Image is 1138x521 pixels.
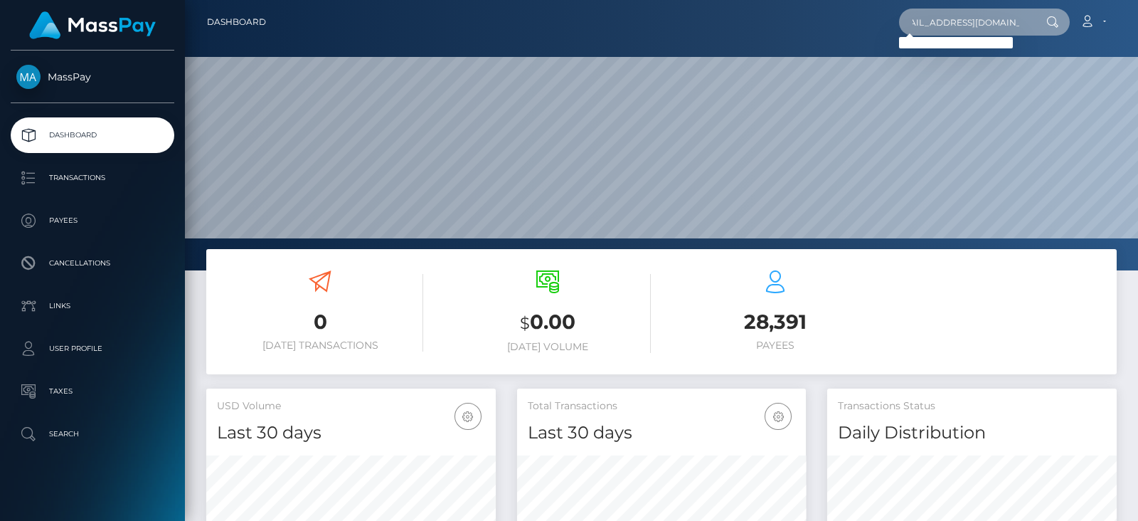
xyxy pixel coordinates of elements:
h4: Last 30 days [217,421,485,446]
p: Cancellations [16,253,169,274]
h6: Payees [672,340,878,352]
h6: [DATE] Transactions [217,340,423,352]
h3: 0.00 [445,308,651,337]
small: $ [520,313,530,333]
a: Taxes [11,374,174,409]
h4: Daily Distribution [838,421,1106,446]
p: User Profile [16,338,169,359]
h6: [DATE] Volume [445,341,651,353]
img: MassPay Logo [29,11,156,39]
p: Payees [16,210,169,231]
h5: USD Volume [217,399,485,414]
a: Dashboard [207,7,266,37]
img: MassPay [16,65,41,89]
p: Dashboard [16,125,169,146]
a: Links [11,288,174,324]
h3: 0 [217,308,423,336]
a: Transactions [11,160,174,196]
p: Transactions [16,167,169,189]
a: Search [11,416,174,452]
a: Cancellations [11,246,174,281]
h5: Total Transactions [528,399,796,414]
h5: Transactions Status [838,399,1106,414]
input: Search... [899,9,1033,36]
a: Payees [11,203,174,238]
a: User Profile [11,331,174,367]
span: MassPay [11,70,174,83]
a: Dashboard [11,117,174,153]
h3: 28,391 [672,308,878,336]
p: Links [16,295,169,317]
h4: Last 30 days [528,421,796,446]
p: Taxes [16,381,169,402]
p: Search [16,423,169,445]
